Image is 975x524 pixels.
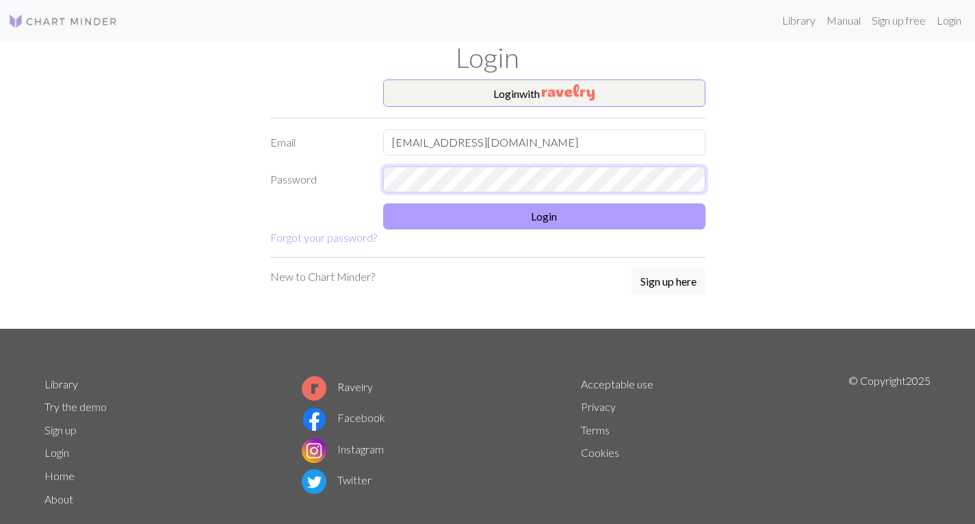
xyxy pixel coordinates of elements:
a: Instagram [302,442,384,456]
img: Ravelry logo [302,376,326,401]
label: Email [262,129,375,155]
a: Login [44,446,69,459]
img: Ravelry [542,84,595,101]
a: Library [44,377,78,390]
a: Twitter [302,473,372,486]
a: Forgot your password? [270,231,377,244]
a: Ravelry [302,380,373,393]
a: Cookies [581,446,619,459]
h1: Login [36,41,939,74]
a: Library [777,7,821,34]
img: Twitter logo [302,469,326,494]
a: Sign up here [632,269,705,296]
button: Sign up here [632,269,705,295]
a: Manual [821,7,866,34]
a: Facebook [302,411,385,424]
a: Acceptable use [581,377,653,390]
a: Home [44,469,75,482]
a: Sign up free [866,7,931,34]
button: Login [383,203,705,229]
a: Login [931,7,967,34]
a: Try the demo [44,400,107,413]
label: Password [262,166,375,192]
img: Facebook logo [302,407,326,432]
img: Instagram logo [302,438,326,463]
p: New to Chart Minder? [270,269,375,285]
a: Privacy [581,400,616,413]
button: Loginwith [383,79,705,107]
img: Logo [8,13,118,29]
a: Sign up [44,423,77,436]
a: Terms [581,423,610,436]
p: © Copyright 2025 [848,373,931,511]
a: About [44,492,73,506]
